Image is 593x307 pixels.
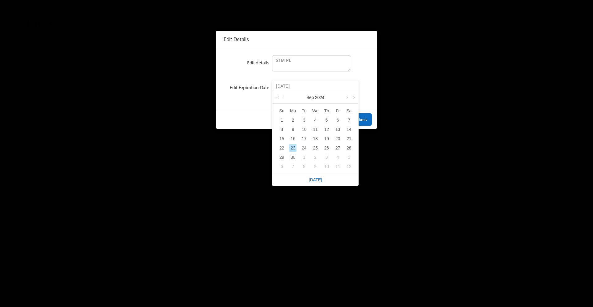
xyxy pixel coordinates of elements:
td: September 28, 2024 [343,143,355,153]
td: September 26, 2024 [321,143,332,153]
div: 12 [323,126,330,133]
div: 20 [334,135,342,142]
a: 2024 [314,91,325,104]
input: Select date [275,83,355,89]
div: 9 [289,126,296,133]
div: 26 [323,144,330,152]
td: September 27, 2024 [332,143,343,153]
div: 4 [334,153,342,161]
label: Edit Expiration Date [230,84,272,90]
td: October 10, 2024 [321,162,332,171]
div: 9 [312,163,319,170]
button: Submit [349,113,372,126]
div: 22 [278,144,285,152]
a: Next month (PageDown) [344,91,349,104]
td: September 6, 2024 [332,115,343,125]
td: September 16, 2024 [287,134,298,143]
span: Fr [332,108,343,114]
td: September 3, 2024 [299,115,310,125]
div: 21 [345,135,353,142]
td: September 19, 2024 [321,134,332,143]
div: 1 [278,116,285,124]
td: September 18, 2024 [310,134,321,143]
td: October 12, 2024 [343,162,355,171]
span: Th [321,108,332,114]
div: 11 [312,126,319,133]
div: 3 [301,116,308,124]
td: October 2, 2024 [310,153,321,162]
div: 8 [301,163,308,170]
span: Su [276,108,287,114]
td: September 12, 2024 [321,125,332,134]
div: 7 [345,116,353,124]
div: 4 [312,116,319,124]
a: Sep [306,91,314,104]
div: 27 [334,144,342,152]
div: 1 [301,153,308,161]
th: Wed [310,106,321,115]
span: We [310,108,321,114]
div: 25 [312,144,319,152]
div: 3 [323,153,330,161]
td: September 9, 2024 [287,125,298,134]
span: Mo [287,108,298,114]
td: October 11, 2024 [332,162,343,171]
td: October 3, 2024 [321,153,332,162]
td: October 1, 2024 [299,153,310,162]
td: October 7, 2024 [287,162,298,171]
div: 6 [334,116,342,124]
td: October 9, 2024 [310,162,321,171]
td: September 25, 2024 [310,143,321,153]
th: Tue [299,106,310,115]
form: Edit Details [224,55,369,95]
div: 2 [289,116,296,124]
th: Sun [276,106,287,115]
td: September 20, 2024 [332,134,343,143]
td: September 29, 2024 [276,153,287,162]
td: September 21, 2024 [343,134,355,143]
td: October 6, 2024 [276,162,287,171]
td: September 22, 2024 [276,143,287,153]
td: September 13, 2024 [332,125,343,134]
div: 30 [289,153,296,161]
td: October 5, 2024 [343,153,355,162]
div: 29 [278,153,285,161]
div: 10 [301,126,308,133]
label: Edit details [247,60,272,66]
td: September 23, 2024 [287,143,298,153]
span: Sa [343,108,355,114]
td: September 4, 2024 [310,115,321,125]
div: 16 [289,135,296,142]
td: October 4, 2024 [332,153,343,162]
th: Sat [343,106,355,115]
div: 5 [345,153,353,161]
td: September 1, 2024 [276,115,287,125]
span: Tu [299,108,310,114]
div: 6 [278,163,285,170]
a: Previous month (PageUp) [281,91,287,104]
div: 23 [289,144,296,152]
div: 2 [312,153,319,161]
td: September 30, 2024 [287,153,298,162]
div: 12 [345,163,353,170]
td: September 14, 2024 [343,125,355,134]
td: September 5, 2024 [321,115,332,125]
div: 24 [301,144,308,152]
a: [DATE] [309,174,322,186]
td: September 8, 2024 [276,125,287,134]
div: 11 [334,163,342,170]
div: 13 [334,126,342,133]
td: October 8, 2024 [299,162,310,171]
div: 18 [312,135,319,142]
div: 14 [345,126,353,133]
td: September 2, 2024 [287,115,298,125]
th: Fri [332,106,343,115]
div: 7 [289,163,296,170]
div: 28 [345,144,353,152]
a: Last year (Control + left) [275,91,283,104]
a: Next year (Control + right) [348,91,356,104]
div: 8 [278,126,285,133]
td: September 10, 2024 [299,125,310,134]
div: 10 [323,163,330,170]
td: September 24, 2024 [299,143,310,153]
